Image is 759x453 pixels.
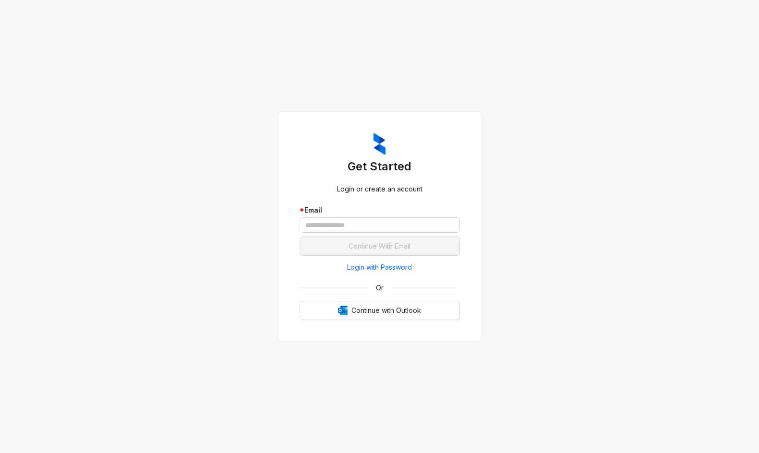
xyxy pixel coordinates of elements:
[338,306,348,315] img: Outlook
[369,283,390,293] span: Or
[300,301,460,320] button: OutlookContinue with Outlook
[300,237,460,256] button: Continue With Email
[300,184,460,194] div: Login or create an account
[300,159,460,174] h3: Get Started
[351,305,421,316] span: Continue with Outlook
[347,262,412,273] span: Login with Password
[373,133,386,155] img: ZumaIcon
[300,205,460,215] div: Email
[300,260,460,275] button: Login with Password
